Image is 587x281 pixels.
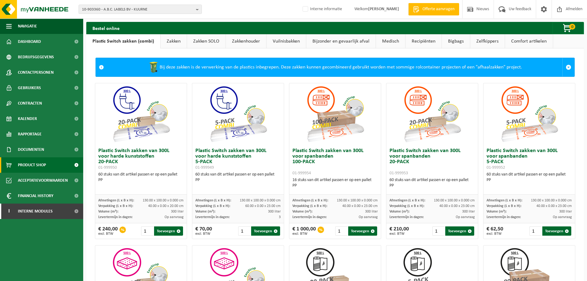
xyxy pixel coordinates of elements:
img: 01-999952 [499,83,560,145]
span: Volume (m³): [487,210,507,213]
span: I [6,204,12,219]
div: PP [487,177,572,183]
span: Afmetingen (L x B x H): [98,199,134,202]
div: € 240,00 [98,226,118,236]
img: 01-999950 [110,83,172,145]
span: 01-999952 [487,165,505,170]
span: 130.00 x 100.00 x 0.000 cm [434,199,475,202]
span: 300 liter [365,210,378,213]
span: Afmetingen (L x B x H): [389,199,425,202]
div: 16 stuks van dit artikel passen er op een pallet [292,177,378,188]
span: Op aanvraag [456,215,475,219]
span: Volume (m³): [389,210,410,213]
span: excl. BTW [292,232,316,236]
span: Kalender [18,111,37,126]
span: Financial History [18,188,53,204]
span: Afmetingen (L x B x H): [195,199,231,202]
h3: Plastic Switch zakken van 300L voor spanbanden 5-PACK [487,148,572,170]
input: 1 [335,226,348,236]
span: Levertermijn in dagen: [195,215,230,219]
a: Plastic Switch zakken (combi) [86,34,160,48]
a: Medisch [376,34,405,48]
input: 1 [529,226,542,236]
span: 40.00 x 0.00 x 20.00 cm [148,204,184,208]
span: Bedrijfsgegevens [18,49,54,65]
a: Sluit melding [562,58,574,76]
span: Contactpersonen [18,65,54,80]
span: 01-999949 [195,165,214,170]
a: Bijzonder en gevaarlijk afval [306,34,376,48]
h3: Plastic Switch zakken van 300L voor spanbanden 20-PACK [389,148,475,176]
span: 300 liter [462,210,475,213]
span: Afmetingen (L x B x H): [487,199,522,202]
span: 01-999950 [98,165,117,170]
span: 300 liter [171,210,184,213]
div: 60 stuks van dit artikel passen er op een pallet [195,172,281,183]
span: Gebruikers [18,80,41,96]
span: 10-903360 - A.B.C. LABELS BV - KUURNE [82,5,194,14]
span: Volume (m³): [292,210,312,213]
button: Toevoegen [348,226,377,236]
span: Documenten [18,142,44,157]
span: excl. BTW [98,232,118,236]
span: 60.00 x 0.00 x 23.00 cm [245,204,281,208]
span: Dashboard [18,34,41,49]
span: Levertermijn in dagen: [292,215,327,219]
button: 10-903360 - A.B.C. LABELS BV - KUURNE [79,5,202,14]
span: Product Shop [18,157,46,173]
input: 1 [238,226,251,236]
h3: Plastic Switch zakken van 300L voor harde kunststoffen 5-PACK [195,148,281,170]
div: Bij deze zakken is de verwerking van de plastics inbegrepen. Deze zakken kunnen gecombineerd gebr... [107,58,562,76]
strong: [PERSON_NAME] [368,7,399,11]
span: Levertermijn in dagen: [487,215,521,219]
span: 40.00 x 0.00 x 23.00 cm [342,204,378,208]
a: Vuilnisbakken [267,34,306,48]
span: excl. BTW [389,232,409,236]
span: Verpakking (L x B x H): [389,204,424,208]
div: PP [195,177,281,183]
div: € 210,00 [389,226,409,236]
img: 01-999949 [207,83,269,145]
span: Verpakking (L x B x H): [98,204,133,208]
button: Toevoegen [542,226,571,236]
img: 01-999954 [304,83,366,145]
label: Interne informatie [301,5,342,14]
span: Levertermijn in dagen: [389,215,424,219]
span: Verpakking (L x B x H): [292,204,327,208]
div: € 1 000,00 [292,226,316,236]
button: Toevoegen [445,226,474,236]
span: Rapportage [18,126,42,142]
span: 0 [569,24,575,30]
div: € 70,00 [195,226,212,236]
span: Verpakking (L x B x H): [195,204,230,208]
div: PP [292,183,378,188]
a: Recipiënten [406,34,442,48]
input: 1 [432,226,445,236]
a: Bigbags [442,34,470,48]
a: Zelfkippers [470,34,505,48]
h2: Bestel online [86,22,126,34]
button: Toevoegen [251,226,280,236]
h3: Plastic Switch zakken van 300L voor spanbanden 100-PACK [292,148,378,176]
span: 130.00 x 100.00 x 0.000 cm [143,199,184,202]
span: Afmetingen (L x B x H): [292,199,328,202]
span: 01-999954 [292,171,311,176]
span: Interne modules [18,204,53,219]
div: € 62,50 [487,226,503,236]
div: 60 stuks van dit artikel passen er op een pallet [389,177,475,188]
span: Offerte aanvragen [421,6,456,12]
span: Op aanvraag [165,215,184,219]
div: PP [389,183,475,188]
span: Volume (m³): [195,210,215,213]
span: Levertermijn in dagen: [98,215,132,219]
button: 0 [552,22,583,34]
span: 300 liter [559,210,572,213]
a: Zakken SOLO [187,34,226,48]
span: 01-999953 [389,171,408,176]
span: excl. BTW [487,232,503,236]
span: 130.00 x 100.00 x 0.000 cm [531,199,572,202]
div: 60 stuks van dit artikel passen er op een pallet [98,172,184,183]
span: Op aanvraag [553,215,572,219]
span: 40.00 x 0.00 x 23.00 cm [536,204,572,208]
a: Zakkenhouder [226,34,266,48]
